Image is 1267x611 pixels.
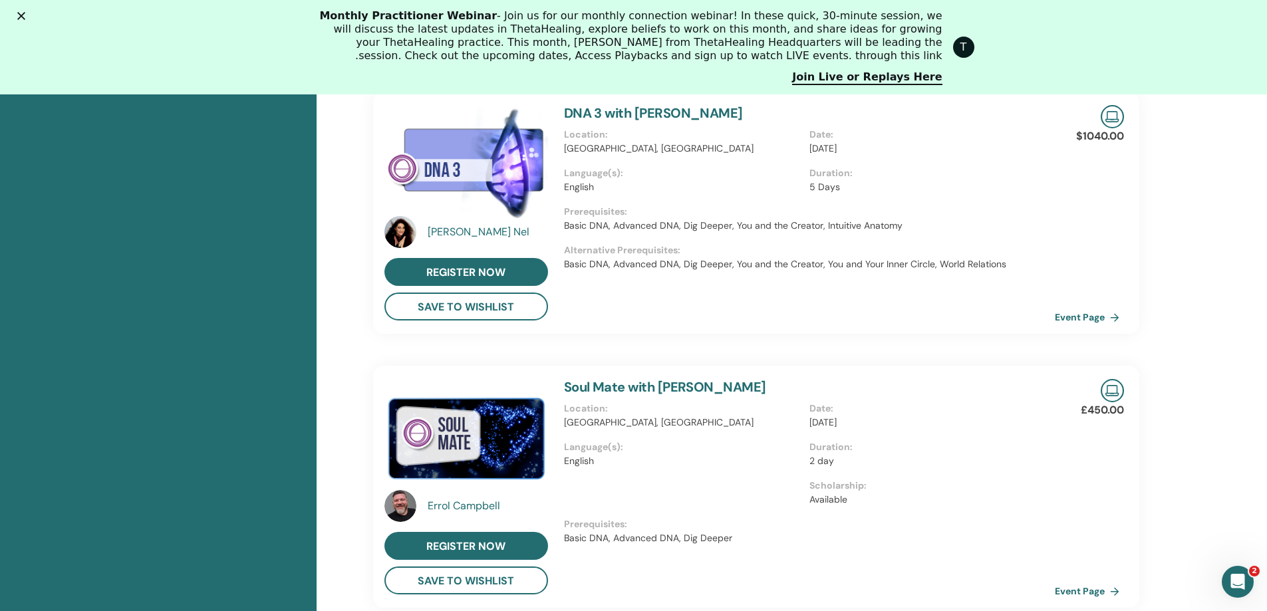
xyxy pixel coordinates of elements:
a: Soul Mate with [PERSON_NAME] [564,378,766,396]
p: $1040.00 [1076,128,1124,144]
p: English [564,180,801,194]
span: register now [426,265,505,279]
div: - Join us for our monthly connection webinar! In these quick, 30-minute session, we will discuss ... [315,9,942,62]
p: Location : [564,402,801,416]
a: [PERSON_NAME] Nel [428,224,551,240]
p: [GEOGRAPHIC_DATA], [GEOGRAPHIC_DATA] [564,416,801,429]
img: Live Online Seminar [1101,379,1124,402]
p: Prerequisites : [564,205,1055,219]
p: Location : [564,128,801,142]
p: Prerequisites : [564,517,1055,531]
p: Duration : [809,166,1047,180]
p: Date : [809,402,1047,416]
b: Monthly Practitioner Webinar [319,9,497,22]
p: [DATE] [809,416,1047,429]
p: Language(s) : [564,166,801,180]
p: [GEOGRAPHIC_DATA], [GEOGRAPHIC_DATA] [564,142,801,156]
img: Soul Mate [384,379,548,494]
a: register now [384,258,548,286]
p: Scholarship : [809,479,1047,493]
a: DNA 3 with [PERSON_NAME] [564,104,743,122]
a: Event Page [1055,581,1125,601]
p: English [564,454,801,468]
p: Language(s) : [564,440,801,454]
p: Basic DNA, Advanced DNA, Dig Deeper [564,531,1055,545]
p: 5 Days [809,180,1047,194]
p: £450.00 [1081,402,1124,418]
img: default.jpg [384,490,416,522]
span: 2 [1249,566,1260,576]
span: register now [426,539,505,553]
div: סגור [12,12,25,20]
p: Duration : [809,440,1047,454]
img: default.jpg [384,216,416,248]
p: Basic DNA, Advanced DNA, Dig Deeper, You and the Creator, You and Your Inner Circle, World Relations [564,257,1055,271]
p: [DATE] [809,142,1047,156]
p: Date : [809,128,1047,142]
p: Alternative Prerequisites : [564,243,1055,257]
img: Live Online Seminar [1101,105,1124,128]
p: Basic DNA, Advanced DNA, Dig Deeper, You and the Creator, Intuitive Anatomy [564,219,1055,233]
button: save to wishlist [384,293,548,320]
div: Profile image for ThetaHealing [953,37,974,58]
a: Event Page [1055,307,1125,327]
iframe: Intercom live chat [1222,566,1254,598]
a: Join Live or Replays Here [792,70,942,85]
img: DNA 3 [384,105,548,220]
a: Errol Campbell [428,498,551,514]
button: save to wishlist [384,566,548,594]
a: register now [384,532,548,560]
p: 2 day [809,454,1047,468]
p: Available [809,493,1047,507]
